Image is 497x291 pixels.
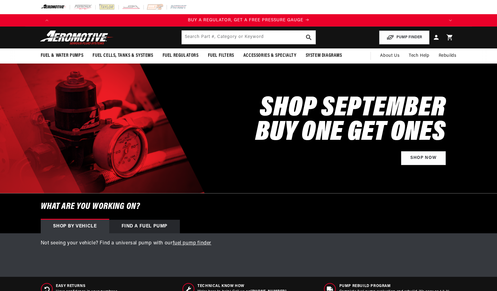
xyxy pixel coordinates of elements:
[56,284,118,289] span: Easy Returns
[41,239,457,247] p: Not seeing your vehicle? Find a universal pump with our
[109,220,180,233] div: Find a Fuel Pump
[444,14,457,27] button: Translation missing: en.sections.announcements.next_announcement
[41,220,109,233] div: Shop by vehicle
[88,48,158,63] summary: Fuel Cells, Tanks & Systems
[25,14,472,27] slideshow-component: Translation missing: en.sections.announcements.announcement_bar
[409,52,429,59] span: Tech Help
[93,52,153,59] span: Fuel Cells, Tanks & Systems
[53,17,444,24] div: 1 of 4
[379,31,429,44] button: PUMP FINDER
[182,31,316,44] input: Search by Part Number, Category or Keyword
[188,18,303,23] span: BUY A REGULATOR, GET A FREE PRESSURE GAUGE
[375,48,404,63] a: About Us
[25,193,472,220] h6: What are you working on?
[36,48,88,63] summary: Fuel & Water Pumps
[301,48,347,63] summary: System Diagrams
[173,241,212,246] a: fuel pump finder
[439,52,457,59] span: Rebuilds
[302,31,316,44] button: search button
[401,151,446,165] a: Shop Now
[239,48,301,63] summary: Accessories & Specialty
[53,17,444,24] div: Announcement
[306,52,342,59] span: System Diagrams
[38,30,115,45] img: Aeromotive
[53,17,444,24] a: BUY A REGULATOR, GET A FREE PRESSURE GAUGE
[255,97,446,145] h2: SHOP SEPTEMBER BUY ONE GET ONES
[163,52,199,59] span: Fuel Regulators
[380,53,400,58] span: About Us
[434,48,461,63] summary: Rebuilds
[41,14,53,27] button: Translation missing: en.sections.announcements.previous_announcement
[208,52,234,59] span: Fuel Filters
[404,48,434,63] summary: Tech Help
[158,48,203,63] summary: Fuel Regulators
[41,52,84,59] span: Fuel & Water Pumps
[339,284,449,289] span: Pump Rebuild program
[203,48,239,63] summary: Fuel Filters
[197,284,286,289] span: Technical Know How
[243,52,296,59] span: Accessories & Specialty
